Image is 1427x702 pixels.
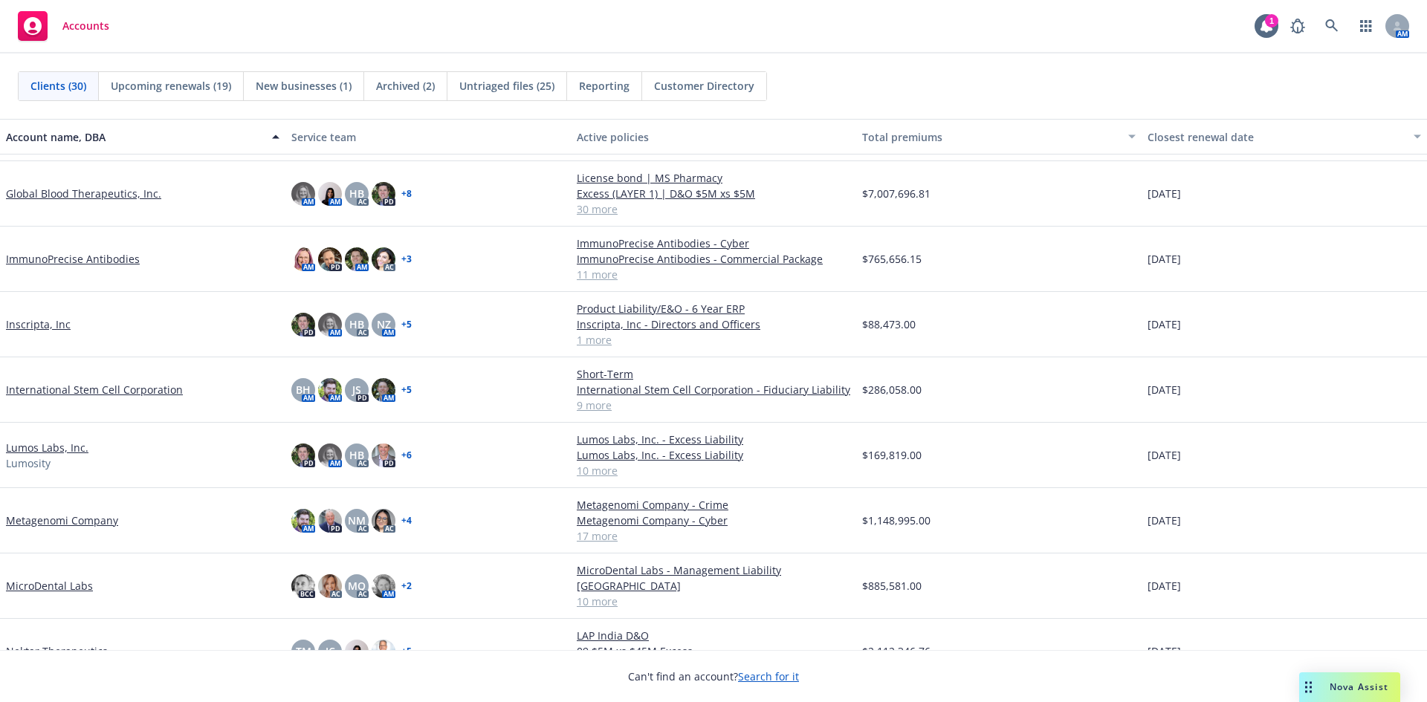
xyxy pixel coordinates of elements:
[577,366,850,382] a: Short-Term
[1265,14,1278,27] div: 1
[1148,643,1181,659] span: [DATE]
[577,513,850,528] a: Metagenomi Company - Cyber
[1148,186,1181,201] span: [DATE]
[318,378,342,402] img: photo
[1148,447,1181,463] span: [DATE]
[577,497,850,513] a: Metagenomi Company - Crime
[6,643,108,659] a: Nektar Therapeutics
[6,578,93,594] a: MicroDental Labs
[579,78,630,94] span: Reporting
[296,382,311,397] span: BH
[296,643,311,659] span: TM
[6,382,183,397] a: International Stem Cell Corporation
[6,455,51,471] span: Lumosity
[862,382,922,397] span: $286,058.00
[285,119,571,155] button: Service team
[577,594,850,609] a: 10 more
[62,20,109,32] span: Accounts
[577,301,850,316] a: Product Liability/E&O - 6 Year ERP
[372,574,395,598] img: photo
[1148,316,1181,332] span: [DATE]
[318,443,342,467] img: photo
[577,643,850,659] a: 09 $5M xs $45M Excess
[349,447,364,463] span: HB
[6,251,140,267] a: ImmunoPrecise Antibodies
[577,578,850,594] a: [GEOGRAPHIC_DATA]
[628,669,799,684] span: Can't find an account?
[401,320,412,329] a: + 5
[1148,578,1181,594] span: [DATE]
[577,628,850,643] a: LAP India D&O
[291,129,565,145] div: Service team
[577,463,850,478] a: 10 more
[862,251,922,267] span: $765,656.15
[6,316,71,332] a: Inscripta, Inc
[1142,119,1427,155] button: Closest renewal date
[862,643,931,659] span: $2,112,346.76
[1299,672,1400,702] button: Nova Assist
[862,447,922,463] span: $169,819.00
[577,382,850,397] a: International Stem Cell Corporation - Fiduciary Liability
[372,378,395,402] img: photo
[291,574,315,598] img: photo
[372,509,395,533] img: photo
[372,443,395,467] img: photo
[738,669,799,683] a: Search for it
[862,129,1119,145] div: Total premiums
[1148,513,1181,528] span: [DATE]
[862,316,916,332] span: $88,473.00
[401,189,412,198] a: + 8
[349,316,364,332] span: HB
[1148,251,1181,267] span: [DATE]
[326,643,335,659] span: JC
[862,513,931,528] span: $1,148,995.00
[372,182,395,206] img: photo
[291,443,315,467] img: photo
[348,578,366,594] span: MQ
[401,255,412,264] a: + 3
[577,235,850,251] a: ImmunoPrecise Antibodies - Cyber
[6,513,118,528] a: Metagenomi Company
[862,578,922,594] span: $885,581.00
[291,313,315,337] img: photo
[318,247,342,271] img: photo
[459,78,554,94] span: Untriaged files (25)
[577,528,850,544] a: 17 more
[577,186,850,201] a: Excess (LAYER 1) | D&O $5M xs $5M
[377,316,391,332] span: NZ
[318,509,342,533] img: photo
[1148,129,1405,145] div: Closest renewal date
[291,247,315,271] img: photo
[577,432,850,447] a: Lumos Labs, Inc. - Excess Liability
[256,78,352,94] span: New businesses (1)
[111,78,231,94] span: Upcoming renewals (19)
[577,316,850,332] a: Inscripta, Inc - Directors and Officers
[401,516,412,525] a: + 4
[401,451,412,460] a: + 6
[30,78,86,94] span: Clients (30)
[318,574,342,598] img: photo
[372,247,395,271] img: photo
[12,5,115,47] a: Accounts
[577,170,850,186] a: License bond | MS Pharmacy
[1148,382,1181,397] span: [DATE]
[1351,11,1381,41] a: Switch app
[349,186,364,201] span: HB
[1283,11,1313,41] a: Report a Bug
[577,129,850,145] div: Active policies
[1299,672,1318,702] div: Drag to move
[291,182,315,206] img: photo
[352,382,361,397] span: JS
[318,182,342,206] img: photo
[577,447,850,463] a: Lumos Labs, Inc. - Excess Liability
[6,129,263,145] div: Account name, DBA
[577,397,850,413] a: 9 more
[291,509,315,533] img: photo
